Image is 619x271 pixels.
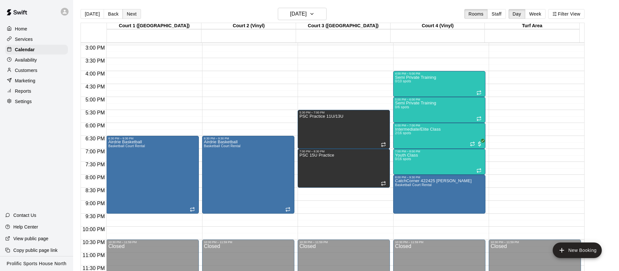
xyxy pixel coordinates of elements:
span: 11:00 PM [81,253,106,258]
div: 6:00 PM – 7:00 PM [395,124,484,127]
div: 7:00 PM – 8:00 PM [395,150,484,153]
span: All customers have paid [476,141,483,147]
p: Contact Us [13,212,36,218]
span: 11:30 PM [81,265,106,271]
span: 7:30 PM [84,162,107,167]
button: [DATE] [81,9,104,19]
p: Copy public page link [13,247,58,253]
div: 4:00 PM – 5:00 PM: Semi Private Training [393,71,485,97]
button: Next [123,9,141,19]
p: Settings [15,98,32,105]
div: 10:30 PM – 11:59 PM [300,241,388,244]
button: add [553,242,602,258]
span: Recurring event [190,207,195,212]
span: Recurring event [285,207,290,212]
a: Home [5,24,68,34]
span: Basketball Court Rental [108,144,145,148]
div: 6:30 PM – 9:30 PM [108,137,197,140]
button: Staff [487,9,506,19]
p: Reports [15,88,31,94]
div: 5:30 PM – 7:00 PM [300,111,388,114]
span: 7:00 PM [84,149,107,154]
span: 5:30 PM [84,110,107,115]
div: 8:00 PM – 9:30 PM [395,176,484,179]
span: 8:00 PM [84,175,107,180]
span: 9:30 PM [84,214,107,219]
span: 10:00 PM [81,227,106,232]
span: Basketball Court Rental [395,183,432,187]
span: Recurring event [470,141,475,147]
span: 4:30 PM [84,84,107,89]
div: Reports [5,86,68,96]
div: 7:00 PM – 8:30 PM [300,150,388,153]
div: 5:30 PM – 7:00 PM: PSC Practice 11U/13U [298,110,390,149]
button: Back [104,9,123,19]
a: Services [5,34,68,44]
span: Recurring event [476,90,482,95]
p: Marketing [15,77,35,84]
span: 9:00 PM [84,201,107,206]
span: 8:30 PM [84,188,107,193]
button: Day [509,9,525,19]
div: 4:00 PM – 5:00 PM [395,72,484,75]
div: 5:00 PM – 6:00 PM [395,98,484,101]
p: Prolific Sports House North [7,260,67,267]
div: 8:00 PM – 9:30 PM: CatchCorner 422425 Harold Butron [393,175,485,214]
a: Calendar [5,45,68,54]
button: Rooms [464,9,488,19]
div: Court 4 (Vinyl) [391,23,485,29]
a: Marketing [5,76,68,86]
div: Court 1 ([GEOGRAPHIC_DATA]) [107,23,201,29]
span: 3:30 PM [84,58,107,64]
span: 3:00 PM [84,45,107,51]
div: Court 2 (Vinyl) [201,23,296,29]
div: 6:30 PM – 9:30 PM: Airdrie Basketball [106,136,199,214]
div: Court 3 ([GEOGRAPHIC_DATA]) [296,23,391,29]
p: Customers [15,67,37,74]
span: 4:00 PM [84,71,107,77]
div: 10:30 PM – 11:59 PM [491,241,579,244]
button: Week [525,9,546,19]
p: Home [15,26,27,32]
div: 5:00 PM – 6:00 PM: Semi Private Training [393,97,485,123]
span: 0/10 spots filled [395,79,411,83]
span: 10:30 PM [81,240,106,245]
p: Calendar [15,46,35,53]
a: Availability [5,55,68,65]
p: View public page [13,235,48,242]
div: 6:30 PM – 9:30 PM [204,137,292,140]
a: Settings [5,97,68,106]
span: Recurring event [476,116,482,121]
div: 7:00 PM – 8:30 PM: PSC 15U Practice [298,149,390,188]
span: Recurring event [381,142,386,147]
span: Recurring event [381,181,386,186]
span: 6:00 PM [84,123,107,128]
p: Availability [15,57,37,63]
div: 7:00 PM – 8:00 PM: Youth Class [393,149,485,175]
span: 5:00 PM [84,97,107,102]
a: Customers [5,65,68,75]
div: 10:30 PM – 11:59 PM [108,241,197,244]
button: [DATE] [278,8,327,20]
span: Basketball Court Rental [204,144,241,148]
div: 6:30 PM – 9:30 PM: Airdrie Basketball [202,136,294,214]
span: 6:30 PM [84,136,107,141]
div: 6:00 PM – 7:00 PM: Intermediate/Elite Class [393,123,485,149]
div: 10:30 PM – 11:59 PM [395,241,484,244]
button: Filter View [548,9,585,19]
h6: [DATE] [290,9,307,18]
div: Turf Area [485,23,579,29]
p: Services [15,36,33,42]
span: 0/16 spots filled [395,157,411,161]
span: 2/16 spots filled [395,131,411,135]
span: Recurring event [476,168,482,173]
p: Help Center [13,224,38,230]
span: 0/6 spots filled [395,105,409,109]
